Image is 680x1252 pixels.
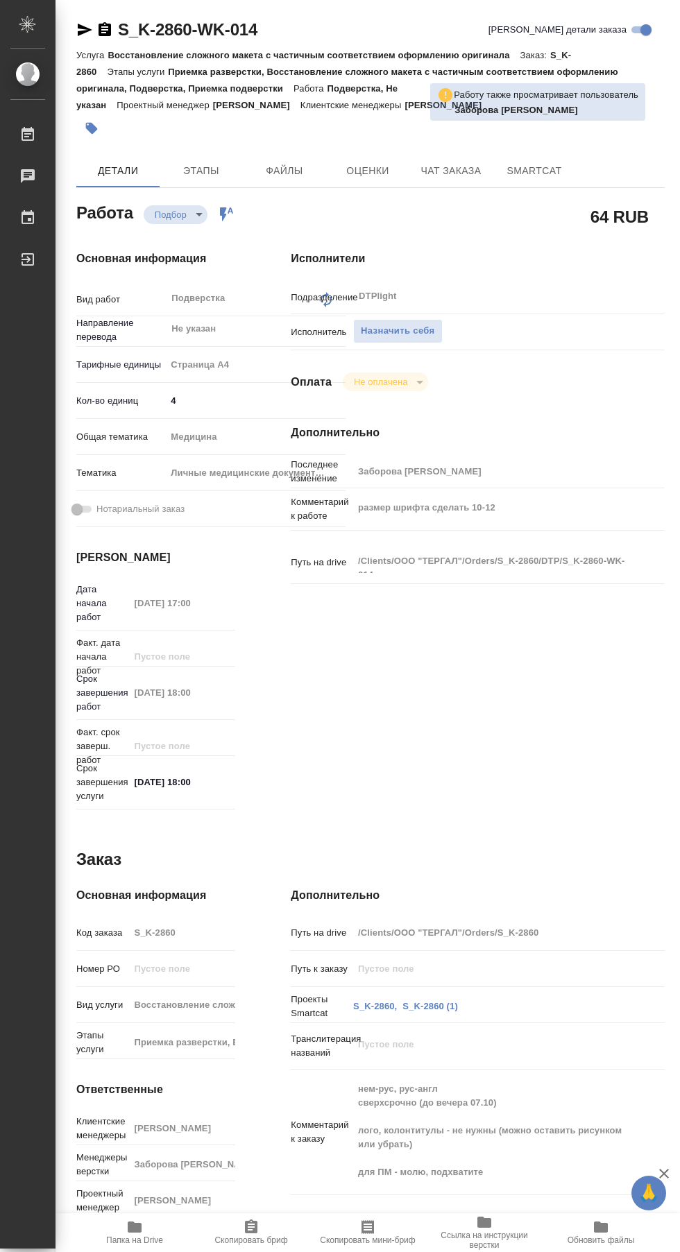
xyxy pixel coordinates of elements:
h4: Дополнительно [291,887,665,904]
span: Нотариальный заказ [96,502,185,516]
p: Комментарий к работе [291,495,353,523]
p: Работу также просматривает пользователь [454,88,638,102]
h4: Ответственные [76,1081,235,1098]
div: Страница А4 [166,353,346,377]
a: S_K-2860, [353,1001,397,1011]
button: Подбор [151,209,191,221]
span: Папка на Drive [106,1235,163,1245]
button: Назначить себя [353,319,442,343]
span: Файлы [251,162,318,180]
span: Чат заказа [418,162,484,180]
p: Этапы услуги [76,1029,129,1056]
p: Срок завершения работ [76,672,129,714]
p: Дата начала работ [76,583,129,624]
p: Общая тематика [76,430,166,444]
button: Добавить тэг [76,113,107,144]
textarea: размер шрифта сделать 10-12 [353,496,634,520]
span: [PERSON_NAME] детали заказа [488,23,627,37]
p: Код заказа [76,926,129,940]
input: Пустое поле [129,1032,235,1052]
p: Проектный менеджер [76,1187,129,1215]
h4: [PERSON_NAME] [76,549,235,566]
p: Путь к заказу [291,962,353,976]
p: Работа [294,83,328,94]
input: Пустое поле [129,1118,235,1138]
span: Назначить себя [361,323,434,339]
p: Менеджеры верстки [76,1151,129,1178]
textarea: /Clients/ООО "ТЕРГАЛ"/Orders/S_K-2860/DTP/S_K-2860-WK-014 [353,549,634,573]
button: Скопировать мини-бриф [309,1213,426,1252]
div: Подбор [343,372,428,391]
a: S_K-2860 (1) [402,1001,458,1011]
span: SmartCat [501,162,568,180]
span: Скопировать бриф [214,1235,287,1245]
p: Факт. срок заверш. работ [76,726,129,767]
p: Услуга [76,50,108,60]
span: Детали [85,162,151,180]
h2: Работа [76,199,133,224]
span: Обновить файлы [568,1235,635,1245]
span: Ссылка на инструкции верстки [434,1230,534,1250]
p: Клиентские менеджеры [76,1115,129,1142]
h4: Основная информация [76,887,235,904]
button: 🙏 [631,1176,666,1210]
p: Комментарий к заказу [291,1118,353,1146]
div: Личные медицинские документы (справки, эпикризы) [166,461,346,485]
h4: Основная информация [76,250,235,267]
button: Скопировать бриф [193,1213,309,1252]
p: Проектный менеджер [117,100,212,110]
p: Проекты Smartcat [291,993,353,1020]
button: Ссылка на инструкции верстки [426,1213,543,1252]
p: Клиентские менеджеры [300,100,405,110]
p: Вид услуги [76,998,129,1012]
b: Заборова [PERSON_NAME] [454,105,578,115]
p: Заборова Александра [454,103,638,117]
p: Кол-во единиц [76,394,166,408]
h2: 64 RUB [590,205,649,228]
button: Папка на Drive [76,1213,193,1252]
p: Заказ: [520,50,550,60]
p: Факт. дата начала работ [76,636,129,678]
input: Пустое поле [353,461,634,481]
p: Этапы услуги [107,67,168,77]
button: Скопировать ссылку [96,22,113,38]
input: Пустое поле [129,995,235,1015]
input: Пустое поле [353,923,634,943]
button: Скопировать ссылку для ЯМессенджера [76,22,93,38]
input: Пустое поле [129,959,235,979]
input: Пустое поле [129,923,235,943]
span: Скопировать мини-бриф [320,1235,415,1245]
input: Пустое поле [129,646,235,667]
p: Срок завершения услуги [76,762,129,803]
span: 🙏 [637,1178,661,1208]
p: Вид работ [76,293,166,307]
div: Подбор [144,205,207,224]
h4: Дополнительно [291,425,665,441]
textarea: нем-рус, рус-англ сверхсрочно (до вечера 07.10) лого, колонтитулы - не нужны (можно оставить рису... [353,1077,634,1184]
p: Путь на drive [291,556,353,569]
input: Пустое поле [129,736,235,756]
p: Тарифные единицы [76,358,166,372]
button: Обновить файлы [543,1213,659,1252]
div: Медицина [166,425,346,449]
h4: Исполнители [291,250,665,267]
input: Пустое поле [129,1190,235,1210]
a: S_K-2860-WK-014 [118,20,257,39]
h4: Оплата [291,374,332,391]
p: Подразделение [291,291,353,305]
p: Приемка разверстки, Восстановление сложного макета с частичным соответствием оформлению оригинала... [76,67,618,94]
p: Транслитерация названий [291,1032,353,1060]
button: Не оплачена [350,376,411,388]
p: Направление перевода [76,316,166,344]
p: [PERSON_NAME] [213,100,300,110]
input: Пустое поле [129,1154,235,1174]
input: ✎ Введи что-нибудь [129,772,235,792]
input: ✎ Введи что-нибудь [166,391,346,411]
p: Путь на drive [291,926,353,940]
p: Тематика [76,466,166,480]
span: Оценки [334,162,401,180]
p: [PERSON_NAME] [405,100,492,110]
span: Этапы [168,162,235,180]
p: Восстановление сложного макета с частичным соответствием оформлению оригинала [108,50,520,60]
input: Пустое поле [129,593,235,613]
